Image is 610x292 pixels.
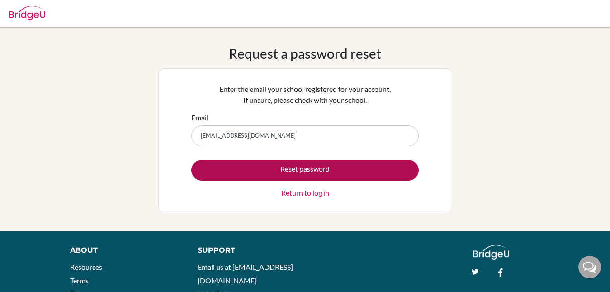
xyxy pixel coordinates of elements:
[198,245,296,256] div: Support
[70,263,102,271] a: Resources
[198,263,293,285] a: Email us at [EMAIL_ADDRESS][DOMAIN_NAME]
[70,245,177,256] div: About
[281,187,329,198] a: Return to log in
[229,45,381,62] h1: Request a password reset
[473,245,510,260] img: logo_white@2x-f4f0deed5e89b7ecb1c2cc34c3e3d731f90f0f143d5ea2071677605dd97b5244.png
[70,276,89,285] a: Terms
[191,160,419,181] button: Reset password
[9,6,45,20] img: Bridge-U
[20,6,39,14] span: Help
[191,84,419,105] p: Enter the email your school registered for your account. If unsure, please check with your school.
[191,112,208,123] label: Email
